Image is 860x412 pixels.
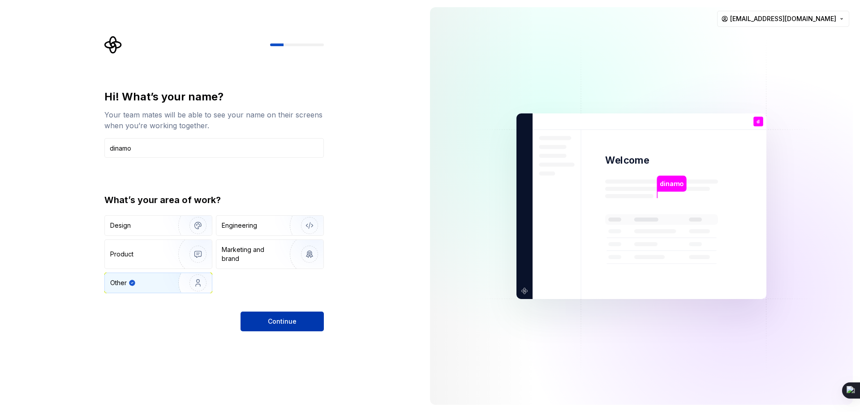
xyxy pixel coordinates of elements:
input: Han Solo [104,138,324,158]
button: [EMAIL_ADDRESS][DOMAIN_NAME] [717,11,849,27]
div: Product [110,250,133,259]
div: Other [110,278,127,287]
div: Your team mates will be able to see your name on their screens when you’re working together. [104,109,324,131]
div: What’s your area of work? [104,194,324,206]
span: Continue [268,317,297,326]
p: d [757,119,760,124]
span: [EMAIL_ADDRESS][DOMAIN_NAME] [730,14,836,23]
div: Marketing and brand [222,245,282,263]
button: Continue [241,312,324,331]
div: Hi! What’s your name? [104,90,324,104]
div: Engineering [222,221,257,230]
p: dinamo [660,178,683,188]
p: Welcome [605,154,649,167]
div: Design [110,221,131,230]
svg: Supernova Logo [104,36,122,54]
